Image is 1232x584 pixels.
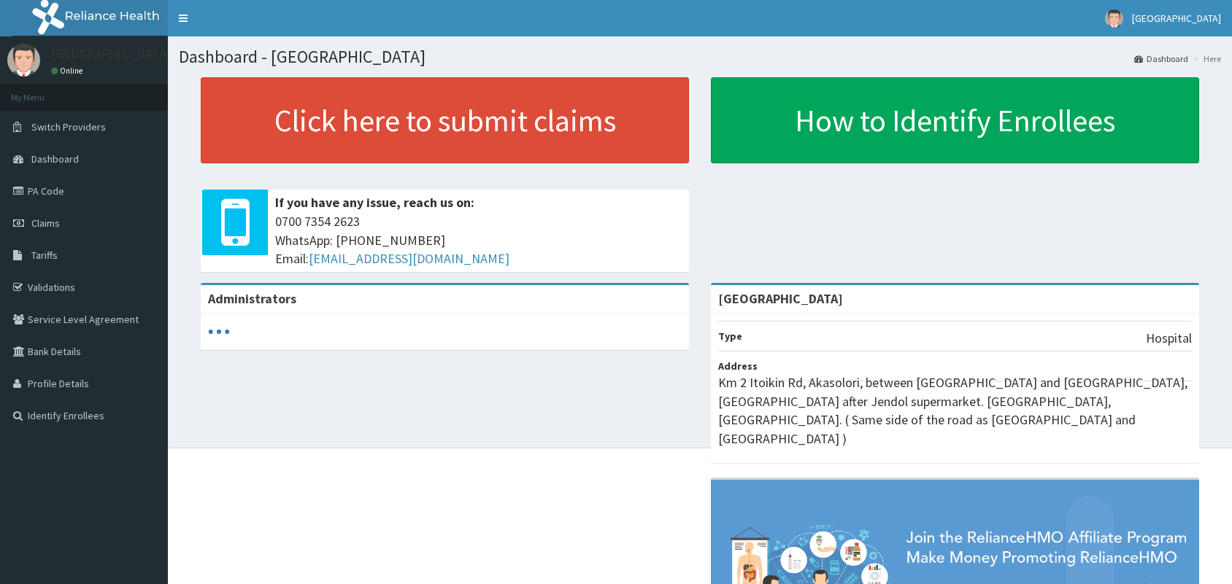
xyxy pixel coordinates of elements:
b: Type [718,330,742,343]
a: Click here to submit claims [201,77,689,163]
a: Dashboard [1134,52,1188,65]
a: [EMAIL_ADDRESS][DOMAIN_NAME] [309,250,509,267]
p: Hospital [1146,329,1192,348]
img: User Image [1105,9,1123,28]
strong: [GEOGRAPHIC_DATA] [718,290,843,307]
span: Tariffs [31,249,58,262]
span: [GEOGRAPHIC_DATA] [1132,12,1221,25]
img: User Image [7,44,40,77]
span: Claims [31,217,60,230]
b: If you have any issue, reach us on: [275,194,474,211]
h1: Dashboard - [GEOGRAPHIC_DATA] [179,47,1221,66]
span: Switch Providers [31,120,106,133]
p: Km 2 Itoikin Rd, Akasolori, between [GEOGRAPHIC_DATA] and [GEOGRAPHIC_DATA], [GEOGRAPHIC_DATA] af... [718,373,1192,448]
a: Online [51,66,86,76]
b: Administrators [208,290,296,307]
a: How to Identify Enrollees [711,77,1199,163]
p: [GEOGRAPHIC_DATA] [51,47,172,61]
span: 0700 7354 2623 WhatsApp: [PHONE_NUMBER] Email: [275,212,682,268]
svg: audio-loading [208,321,230,343]
li: Here [1190,52,1221,65]
b: Address [718,359,758,373]
span: Dashboard [31,152,79,166]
